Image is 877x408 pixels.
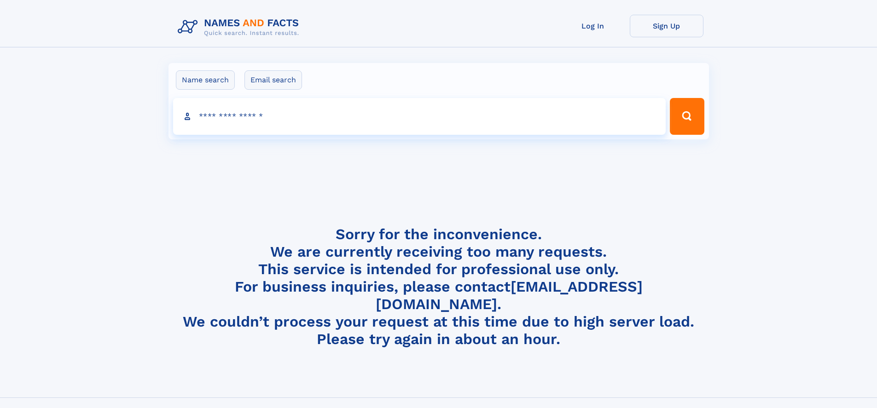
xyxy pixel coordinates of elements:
[376,278,643,313] a: [EMAIL_ADDRESS][DOMAIN_NAME]
[174,225,703,348] h4: Sorry for the inconvenience. We are currently receiving too many requests. This service is intend...
[244,70,302,90] label: Email search
[173,98,666,135] input: search input
[176,70,235,90] label: Name search
[630,15,703,37] a: Sign Up
[670,98,704,135] button: Search Button
[556,15,630,37] a: Log In
[174,15,307,40] img: Logo Names and Facts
